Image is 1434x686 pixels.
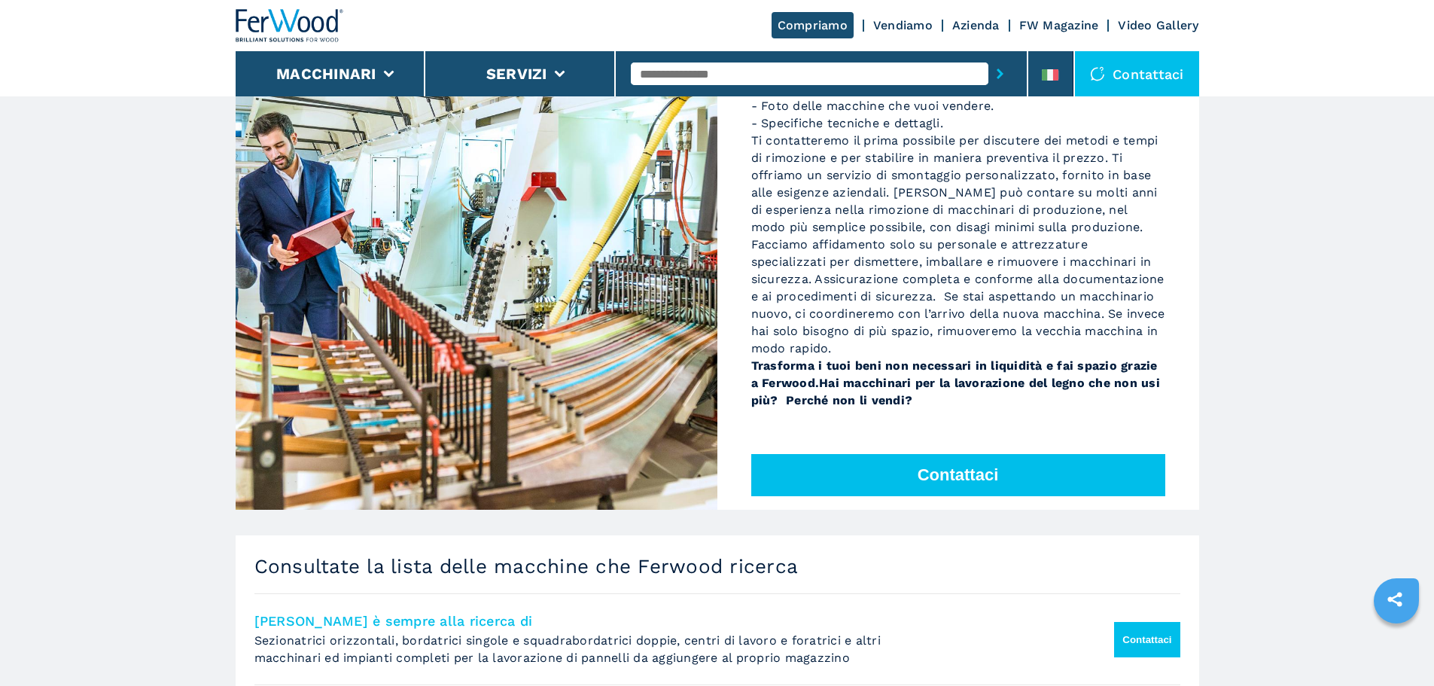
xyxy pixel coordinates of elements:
[751,45,1165,409] p: Il processo di acquisto semplice e diretto di Ferwood delle tue macchine ed impianti usati ti ass...
[486,65,547,83] button: Servizi
[952,18,1000,32] a: Azienda
[772,12,854,38] a: Compriamo
[254,612,1090,630] h4: [PERSON_NAME] è sempre alla ricerca di
[1075,51,1199,96] div: Contattaci
[751,358,1158,390] strong: Trasforma i tuoi beni non necessari in liquidità e fai spazio grazie a Ferwood.
[254,554,1180,578] h3: Consultate la lista delle macchine che Ferwood ricerca
[751,376,1160,407] strong: Hai macchinari per la lavorazione del legno che non usi più? Perché non li vendi?
[254,633,923,666] p: Sezionatrici orizzontali, bordatrici singole e squadrabordatrici doppie, centri di lavoro e forat...
[751,454,1165,496] button: Contattaci
[873,18,933,32] a: Vendiamo
[988,56,1012,91] button: submit-button
[1114,622,1180,657] button: Contattaci
[1118,18,1198,32] a: Video Gallery
[1090,66,1105,81] img: Contattaci
[254,593,1180,685] li: Ferwood è sempre alla ricerca di
[276,65,376,83] button: Macchinari
[236,9,344,42] img: Ferwood
[1019,18,1099,32] a: FW Magazine
[1376,581,1414,618] a: sharethis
